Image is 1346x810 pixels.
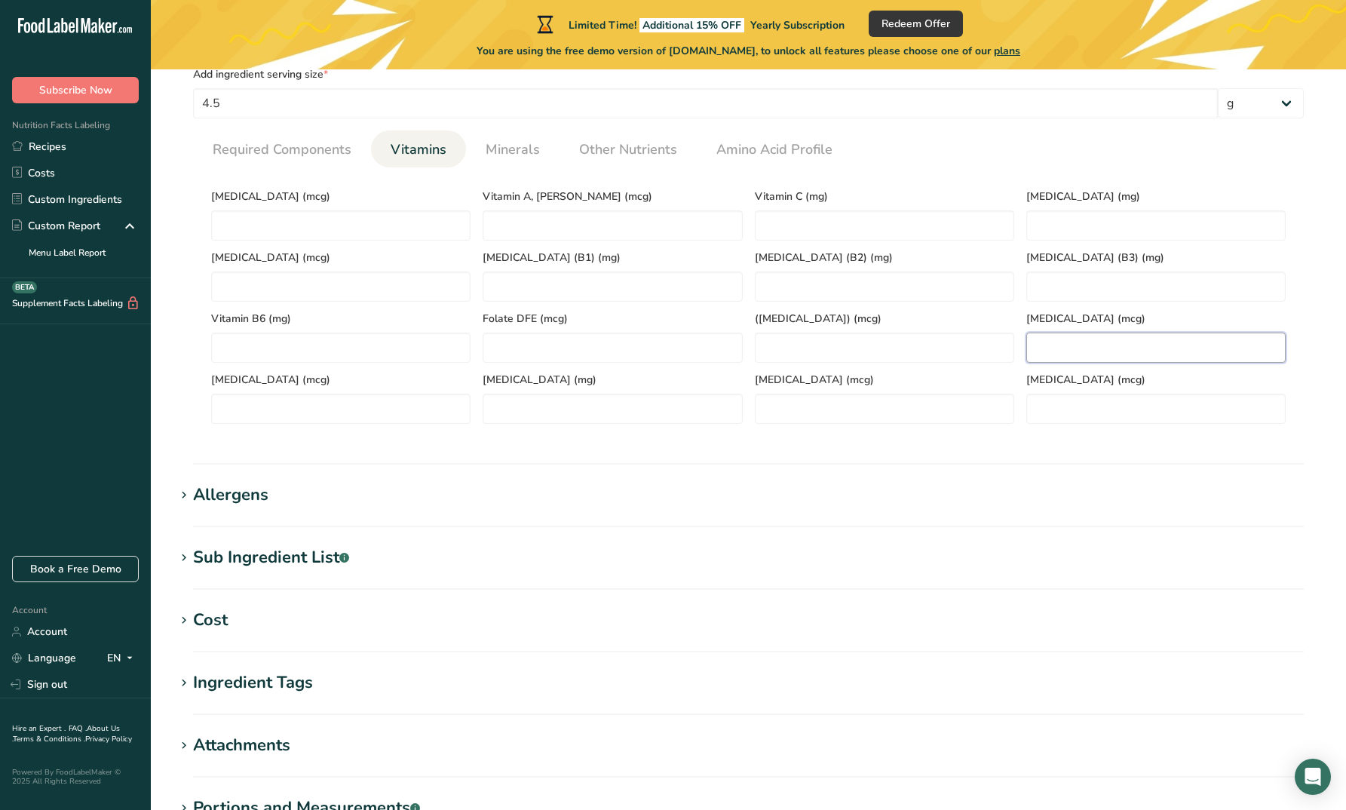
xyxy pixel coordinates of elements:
[12,218,100,234] div: Custom Report
[750,18,845,32] span: Yearly Subscription
[534,15,845,33] div: Limited Time!
[193,545,349,570] div: Sub Ingredient List
[483,189,742,204] span: Vitamin A, [PERSON_NAME] (mcg)
[12,281,37,293] div: BETA
[477,43,1020,59] span: You are using the free demo version of [DOMAIN_NAME], to unlock all features please choose one of...
[193,66,1304,82] div: Add ingredient serving size
[483,311,742,327] span: Folate DFE (mcg)
[211,250,471,265] span: [MEDICAL_DATA] (mcg)
[211,311,471,327] span: Vitamin B6 (mg)
[211,189,471,204] span: [MEDICAL_DATA] (mcg)
[193,608,228,633] div: Cost
[483,250,742,265] span: [MEDICAL_DATA] (B1) (mg)
[193,670,313,695] div: Ingredient Tags
[1026,250,1286,265] span: [MEDICAL_DATA] (B3) (mg)
[1026,311,1286,327] span: [MEDICAL_DATA] (mcg)
[193,88,1218,118] input: Type your serving size here
[869,11,963,37] button: Redeem Offer
[12,723,120,744] a: About Us .
[12,768,139,786] div: Powered By FoodLabelMaker © 2025 All Rights Reserved
[107,649,139,667] div: EN
[486,140,540,160] span: Minerals
[716,140,832,160] span: Amino Acid Profile
[85,734,132,744] a: Privacy Policy
[1026,372,1286,388] span: [MEDICAL_DATA] (mcg)
[579,140,677,160] span: Other Nutrients
[12,723,66,734] a: Hire an Expert .
[211,372,471,388] span: [MEDICAL_DATA] (mcg)
[483,372,742,388] span: [MEDICAL_DATA] (mg)
[881,16,950,32] span: Redeem Offer
[12,77,139,103] button: Subscribe Now
[755,372,1014,388] span: [MEDICAL_DATA] (mcg)
[39,82,112,98] span: Subscribe Now
[193,483,268,508] div: Allergens
[13,734,85,744] a: Terms & Conditions .
[755,189,1014,204] span: Vitamin C (mg)
[639,18,744,32] span: Additional 15% OFF
[1026,189,1286,204] span: [MEDICAL_DATA] (mg)
[12,556,139,582] a: Book a Free Demo
[193,733,290,758] div: Attachments
[213,140,351,160] span: Required Components
[69,723,87,734] a: FAQ .
[1295,759,1331,795] div: Open Intercom Messenger
[391,140,446,160] span: Vitamins
[755,250,1014,265] span: [MEDICAL_DATA] (B2) (mg)
[994,44,1020,58] span: plans
[755,311,1014,327] span: ([MEDICAL_DATA]) (mcg)
[12,645,76,671] a: Language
